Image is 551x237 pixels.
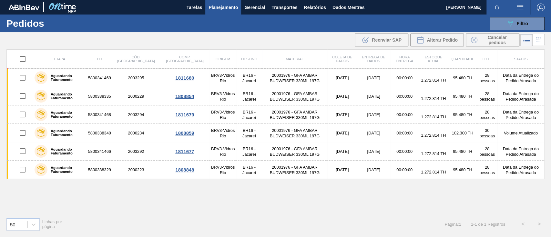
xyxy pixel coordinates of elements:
font: Aguardando Faturamento [51,166,73,173]
font: 30 pessoas [479,128,495,138]
font: Filtro [517,21,528,26]
font: Aguardando Faturamento [51,74,73,82]
font: 2003292 [128,149,144,154]
img: ações do usuário [516,4,524,11]
font: 00:00:00 [396,149,413,154]
font: Hora Entrega [396,55,413,63]
font: 20001976 - GFA AMBAR BUDWEISER 330ML 197G [270,128,320,138]
font: Dados Mestres [332,5,365,10]
font: Linhas por página [42,219,62,229]
font: Aguardando Faturamento [51,92,73,100]
font: Coleta de dados [332,55,352,63]
font: 1811677 [175,149,194,154]
font: 50 [10,222,15,227]
font: Estoque atual [424,55,442,63]
font: [DATE] [336,112,349,117]
font: 2000234 [128,131,144,135]
font: Aguardando Faturamento [51,129,73,137]
font: 20001976 - GFA AMBAR BUDWEISER 330ML 197G [270,146,320,157]
font: Origem [216,57,230,61]
button: < [515,216,531,232]
font: 1811680 [175,75,194,81]
font: 95.480 TH [453,167,472,172]
font: Gerencial [244,5,265,10]
font: de [478,222,483,227]
font: [DATE] [336,94,349,99]
font: BR16 - Jacareí [242,146,256,157]
font: [DATE] [336,75,349,80]
font: BR16 - Jacareí [242,110,256,120]
button: Notificações [486,3,507,12]
div: Visão em Lista [520,34,533,46]
font: [DATE] [336,149,349,154]
font: Reenviar SAP [372,37,402,43]
font: Quantidade [451,57,474,61]
font: 28 pessoas [479,91,495,102]
font: Transportes [271,5,297,10]
font: [DATE] [336,131,349,135]
font: BR16 - Jacareí [242,128,256,138]
button: Cancelar pedidos [466,34,519,46]
font: 1 [459,222,461,227]
font: 1 [484,222,486,227]
button: > [531,216,547,232]
font: 5800341468 [88,112,111,117]
img: TNhmsLtSVTkK8tSr43FrP2fwEKptu5GPRR3wAAAABJRU5ErkJggg== [8,5,39,10]
font: 1808854 [175,94,194,99]
font: BRV3-Vidros Rio [211,146,235,157]
font: 2000223 [128,167,144,172]
font: 5800341466 [88,149,111,154]
font: Material [286,57,303,61]
font: Etapa [54,57,65,61]
font: Data da Entrega do Pedido Atrasada [503,146,539,157]
font: Página [444,222,457,227]
font: Aguardando Faturamento [51,111,73,118]
font: 28 pessoas [479,110,495,120]
font: Data da Entrega do Pedido Atrasada [503,91,539,102]
font: Destino [241,57,257,61]
font: > [537,221,540,227]
font: 00:00:00 [396,94,413,99]
font: 20001976 - GFA AMBAR BUDWEISER 330ML 197G [270,165,320,175]
font: [PERSON_NAME] [446,5,481,10]
a: Aguardando Faturamento58003383292000223BRV3-Vidros RioBR16 - Jacareí20001976 - GFA AMBAR BUDWEISE... [7,161,545,179]
div: Alterar Pedido [410,34,464,46]
font: - [473,222,474,227]
div: Cancelar Pedidos em Massa [466,34,519,46]
a: Aguardando Faturamento58003414682003294BRV3-Vidros RioBR16 - Jacareí20001976 - GFA AMBAR BUDWEISE... [7,105,545,124]
font: 20001976 - GFA AMBAR BUDWEISER 330ML 197G [270,91,320,102]
font: Relatórios [304,5,326,10]
font: 00:00:00 [396,112,413,117]
font: Data da Entrega do Pedido Atrasada [503,110,539,120]
div: Reenviar SAP [355,34,408,46]
font: BRV3-Vidros Rio [211,91,235,102]
font: 1 [474,222,477,227]
button: Filtro [490,17,545,30]
font: 5800341469 [88,75,111,80]
a: Aguardando Faturamento58003383402000234BRV3-Vidros RioBR16 - Jacareí20001976 - GFA AMBAR BUDWEISE... [7,124,545,142]
font: BR16 - Jacareí [242,73,256,83]
font: 28 pessoas [479,146,495,157]
font: [DATE] [367,75,380,80]
font: 20001976 - GFA AMBAR BUDWEISER 330ML 197G [270,73,320,83]
img: Sair [537,4,545,11]
font: Data da Entrega do Pedido Atrasada [503,73,539,83]
font: [DATE] [336,167,349,172]
a: Aguardando Faturamento58003414692003295BRV3-Vidros RioBR16 - Jacareí20001976 - GFA AMBAR BUDWEISE... [7,69,545,87]
div: Visão em Cards [533,34,545,46]
font: Data da Entrega do Pedido Atrasada [503,165,539,175]
font: 1.272.814 TH [421,170,446,174]
font: < [521,221,524,227]
font: 102.300 TH [452,131,473,135]
font: BRV3-Vidros Rio [211,165,235,175]
font: BR16 - Jacareí [242,165,256,175]
font: 95.480 TH [453,94,472,99]
font: Lote [482,57,492,61]
font: 00:00:00 [396,167,413,172]
font: Aguardando Faturamento [51,147,73,155]
font: 5800338340 [88,131,111,135]
font: [DATE] [367,167,380,172]
font: Planejamento [209,5,238,10]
